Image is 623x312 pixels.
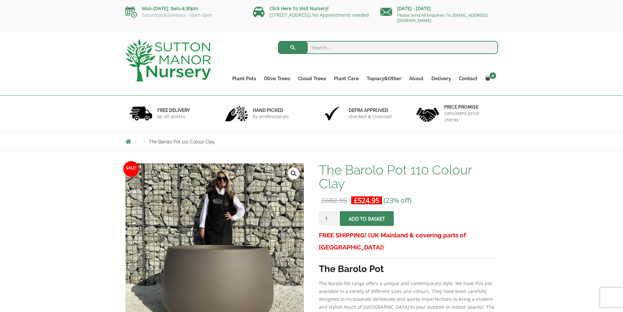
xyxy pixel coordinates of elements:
img: 3.jpg [321,105,344,122]
nav: Breadcrumbs [125,139,498,144]
span: (23% off) [384,196,411,205]
a: About [405,74,427,83]
img: 4.jpg [416,103,439,123]
bdi: 524.95 [354,196,379,205]
span: £ [354,196,358,205]
p: Saturdays&Sundays: 10am-3pm [125,12,243,18]
a: Plant Care [330,74,363,83]
h6: Defra approved [349,107,392,113]
a: Plant Pots [228,74,260,83]
p: on all orders [157,113,190,120]
h6: hand picked [253,107,289,113]
strong: The Barolo Pot [319,264,384,274]
span: Sale! [123,161,139,177]
img: 2.jpg [225,105,248,122]
a: View full-screen image gallery [288,168,300,179]
a: 0 [481,74,498,83]
a: Contact [455,74,481,83]
img: 1.jpg [130,105,152,122]
a: [STREET_ADDRESS] No Appointments needed [269,12,369,18]
h3: FREE SHIPPING! (UK Mainland & covering parts of [GEOGRAPHIC_DATA]) [319,229,498,253]
p: consistent price checks [444,110,494,123]
span: 0 [490,72,496,79]
input: Search... [278,41,498,54]
p: [DATE] - [DATE] [380,5,498,12]
p: by professionals [253,113,289,120]
h6: FREE DELIVERY [157,107,190,113]
h1: The Barolo Pot 110 Colour Clay [319,163,498,191]
p: Mon-[DATE]: 9am-4:30pm [125,5,243,12]
button: Add to basket [340,211,394,226]
bdi: 682.95 [321,196,347,205]
span: The Barolo Pot 110 Colour Clay [149,139,215,144]
a: Cloud Trees [294,74,330,83]
input: Product quantity [319,211,338,226]
span: £ [321,196,325,205]
img: logo [125,39,211,82]
a: Topiary&Other [363,74,405,83]
p: checked & Licensed [349,113,392,120]
h6: Price promise [444,104,494,110]
a: Click Here To Visit Nursery! [269,5,329,11]
a: Please Send All Enquiries To: [EMAIL_ADDRESS][DOMAIN_NAME] [397,12,488,23]
a: Olive Trees [260,74,294,83]
a: Delivery [427,74,455,83]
